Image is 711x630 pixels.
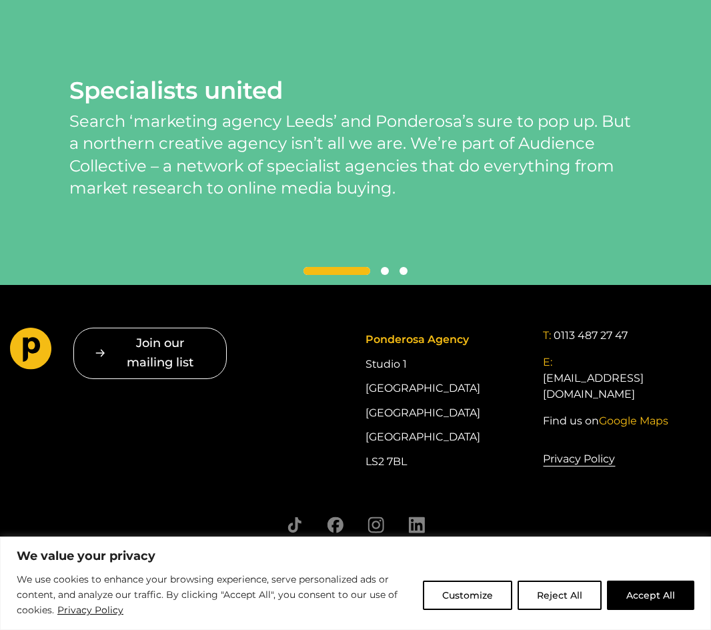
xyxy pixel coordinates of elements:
[543,356,552,368] span: E:
[518,581,602,610] button: Reject All
[10,328,52,374] a: Go to homepage
[368,517,384,533] a: Follow us on Instagram
[543,450,615,468] a: Privacy Policy
[543,413,668,429] a: Find us onGoogle Maps
[543,370,701,402] a: [EMAIL_ADDRESS][DOMAIN_NAME]
[17,548,694,564] p: We value your privacy
[599,414,668,427] span: Google Maps
[73,328,227,379] button: Join our mailing list
[57,602,124,618] a: Privacy Policy
[366,333,469,346] span: Ponderosa Agency
[607,581,694,610] button: Accept All
[543,329,551,342] span: T:
[286,517,303,533] a: Follow us on TikTok
[69,76,642,105] div: Specialists united
[17,572,413,618] p: We use cookies to enhance your browsing experience, serve personalized ads or content, and analyz...
[408,517,425,533] a: Follow us on LinkedIn
[366,328,524,474] div: Studio 1 [GEOGRAPHIC_DATA] [GEOGRAPHIC_DATA] [GEOGRAPHIC_DATA] LS2 7BL
[423,581,512,610] button: Customize
[327,517,343,533] a: Follow us on Facebook
[554,328,628,344] a: 0113 487 27 47
[69,110,642,200] p: Search ‘marketing agency Leeds’ and Ponderosa’s sure to pop up. But a northern creative agency is...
